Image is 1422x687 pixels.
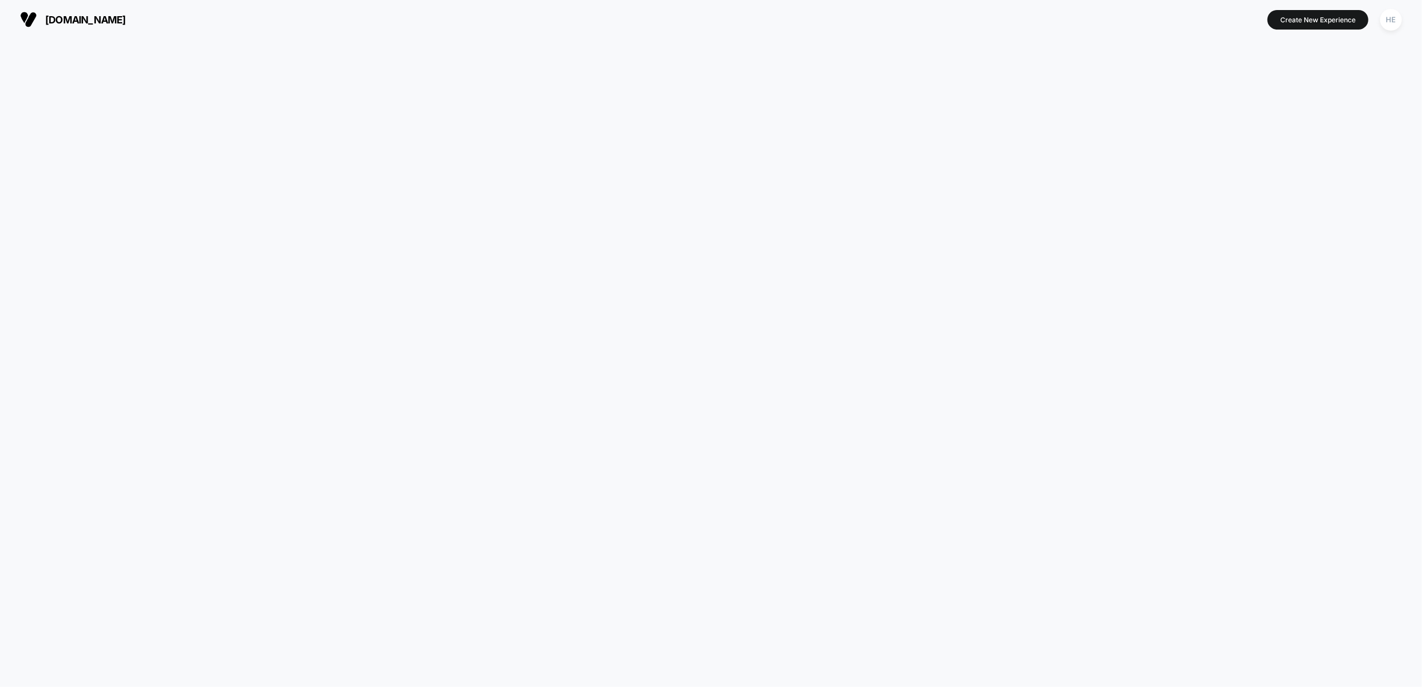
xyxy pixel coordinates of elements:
button: Create New Experience [1267,10,1368,30]
img: Visually logo [20,11,37,28]
div: HE [1380,9,1402,31]
button: [DOMAIN_NAME] [17,11,129,28]
button: HE [1377,8,1405,31]
span: [DOMAIN_NAME] [45,14,126,26]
